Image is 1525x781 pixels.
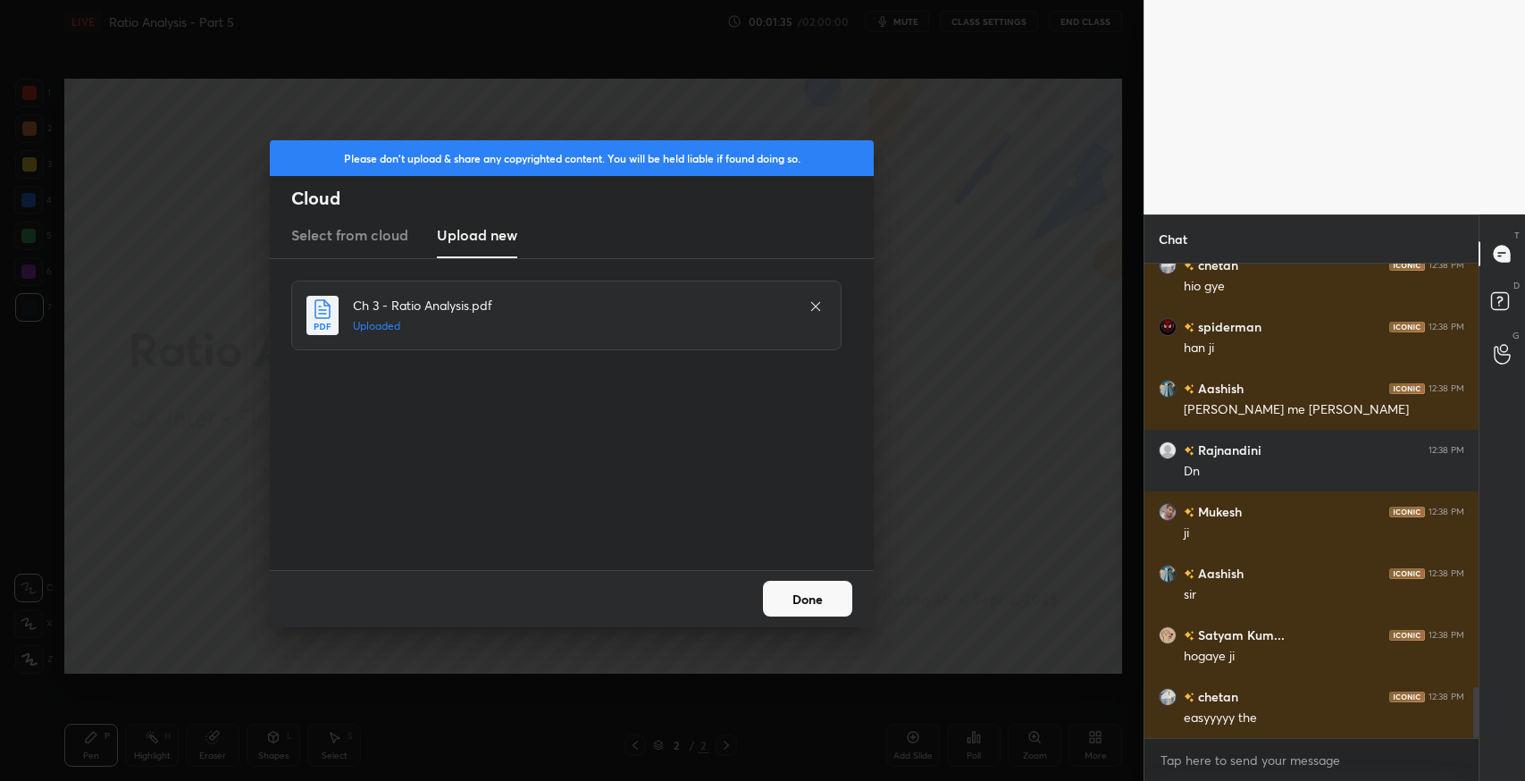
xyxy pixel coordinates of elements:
h2: Cloud [291,187,874,210]
p: D [1513,279,1520,292]
h5: Uploaded [353,318,791,334]
div: Please don't upload & share any copyrighted content. You will be held liable if found doing so. [270,140,874,176]
p: G [1512,329,1520,342]
p: T [1514,229,1520,242]
h3: Upload new [437,224,517,246]
p: Chat [1144,215,1202,263]
h4: Ch 3 - Ratio Analysis.pdf [353,296,791,315]
button: Done [763,581,852,617]
div: grid [1144,264,1479,738]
